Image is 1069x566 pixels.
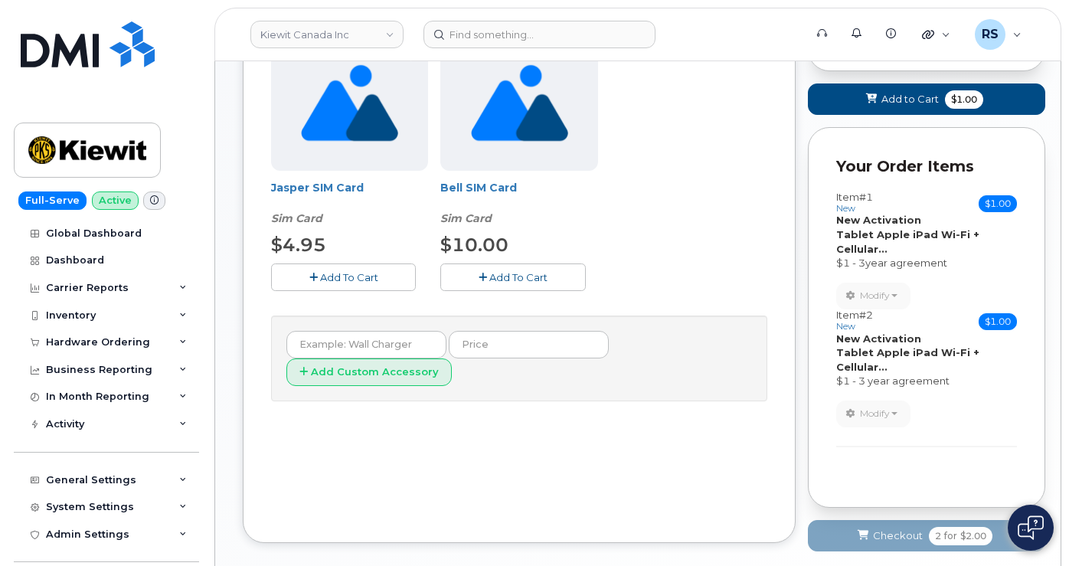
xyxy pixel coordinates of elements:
button: Add Custom Accessory [286,358,452,387]
span: 2 [935,529,941,543]
span: for [941,529,960,543]
button: Modify [836,401,910,427]
button: Add to Cart $1.00 [808,83,1045,115]
a: Jasper SIM Card [271,181,364,195]
div: $1 - 3 year agreement [836,374,1017,388]
img: Open chat [1018,515,1044,540]
span: Add To Cart [320,271,378,283]
span: RS [982,25,999,44]
span: Modify [860,289,890,303]
div: $1 - 3year agreement [836,256,1017,270]
span: #1 [859,191,873,203]
button: Add To Cart [271,263,416,290]
button: Checkout 2 for $2.00 [808,520,1045,551]
span: $1.00 [979,195,1017,212]
span: $4.95 [271,234,326,256]
span: Checkout [873,528,923,543]
img: no_image_found-2caef05468ed5679b831cfe6fc140e25e0c280774317ffc20a367ab7fd17291e.png [471,36,568,171]
p: Your Order Items [836,155,1017,178]
strong: Tablet Apple iPad Wi-Fi + Cellular... [836,228,979,255]
em: Sim Card [271,211,322,225]
input: Find something... [423,21,655,48]
div: Randy Sayres [964,19,1032,50]
small: new [836,203,855,214]
a: Bell SIM Card [440,181,517,195]
input: Example: Wall Charger [286,331,446,358]
span: #2 [859,309,873,321]
button: Add To Cart [440,263,585,290]
small: new [836,321,855,332]
span: $1.00 [945,90,983,109]
input: Price [449,331,609,358]
span: $1.00 [979,313,1017,330]
div: Jasper SIM Card [271,180,428,226]
strong: New Activation [836,214,921,226]
em: Sim Card [440,211,492,225]
a: Kiewit Canada Inc [250,21,404,48]
span: Modify [860,407,890,420]
h3: Item [836,309,873,332]
strong: Tablet Apple iPad Wi-Fi + Cellular... [836,346,979,373]
span: Add To Cart [489,271,548,283]
img: no_image_found-2caef05468ed5679b831cfe6fc140e25e0c280774317ffc20a367ab7fd17291e.png [301,36,398,171]
span: $10.00 [440,234,508,256]
strong: New Activation [836,332,921,345]
div: Quicklinks [911,19,961,50]
button: Modify [836,283,910,309]
span: $2.00 [960,529,986,543]
div: Bell SIM Card [440,180,597,226]
h3: Item [836,191,873,214]
span: Add to Cart [881,92,939,106]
